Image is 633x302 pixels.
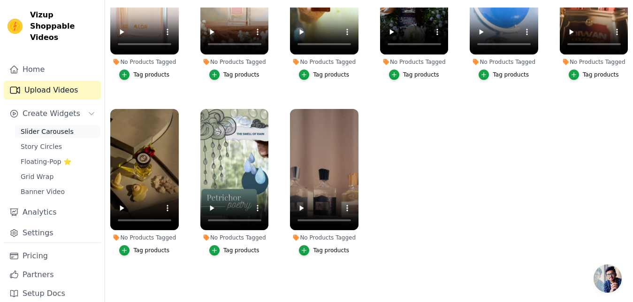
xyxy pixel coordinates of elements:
[290,234,358,241] div: No Products Tagged
[470,58,538,66] div: No Products Tagged
[299,70,349,80] button: Tag products
[23,108,80,119] span: Create Widgets
[15,185,101,198] a: Banner Video
[15,155,101,168] a: Floating-Pop ⭐
[594,264,622,293] a: Open chat
[110,58,179,66] div: No Products Tagged
[4,224,101,242] a: Settings
[223,247,259,254] div: Tag products
[209,245,259,256] button: Tag products
[133,247,169,254] div: Tag products
[583,71,619,78] div: Tag products
[21,157,71,166] span: Floating-Pop ⭐
[389,70,439,80] button: Tag products
[4,60,101,79] a: Home
[493,71,529,78] div: Tag products
[4,265,101,284] a: Partners
[110,234,179,241] div: No Products Tagged
[21,172,53,181] span: Grid Wrap
[290,58,358,66] div: No Products Tagged
[133,71,169,78] div: Tag products
[15,170,101,183] a: Grid Wrap
[21,127,74,136] span: Slider Carousels
[15,125,101,138] a: Slider Carousels
[223,71,259,78] div: Tag products
[560,58,628,66] div: No Products Tagged
[119,245,169,256] button: Tag products
[313,247,349,254] div: Tag products
[299,245,349,256] button: Tag products
[30,9,97,43] span: Vizup Shoppable Videos
[479,70,529,80] button: Tag products
[403,71,439,78] div: Tag products
[313,71,349,78] div: Tag products
[21,142,62,151] span: Story Circles
[200,234,269,241] div: No Products Tagged
[4,247,101,265] a: Pricing
[8,19,23,34] img: Vizup
[119,70,169,80] button: Tag products
[4,203,101,222] a: Analytics
[380,58,449,66] div: No Products Tagged
[21,187,65,196] span: Banner Video
[209,70,259,80] button: Tag products
[4,81,101,100] a: Upload Videos
[569,70,619,80] button: Tag products
[4,104,101,123] button: Create Widgets
[15,140,101,153] a: Story Circles
[200,58,269,66] div: No Products Tagged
